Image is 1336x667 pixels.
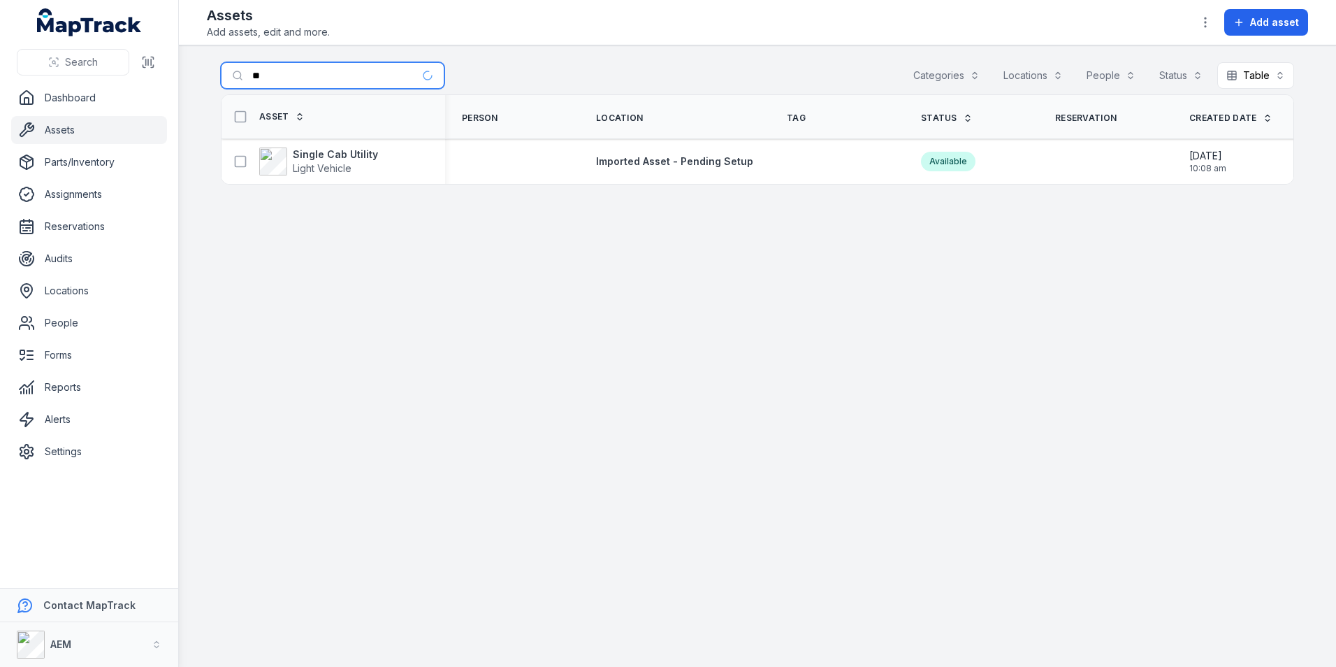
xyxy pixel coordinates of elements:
[921,113,957,124] span: Status
[207,6,330,25] h2: Assets
[37,8,142,36] a: MapTrack
[293,148,378,162] strong: Single Cab Utility
[11,116,167,144] a: Assets
[17,49,129,76] button: Search
[259,111,305,122] a: Asset
[787,113,806,124] span: Tag
[1055,113,1117,124] span: Reservation
[50,638,71,650] strong: AEM
[994,62,1072,89] button: Locations
[921,113,973,124] a: Status
[596,113,643,124] span: Location
[1150,62,1212,89] button: Status
[921,152,975,171] div: Available
[1189,149,1226,174] time: 20/08/2025, 10:08:45 am
[596,155,753,168] a: Imported Asset - Pending Setup
[259,148,378,175] a: Single Cab UtilityLight Vehicle
[1077,62,1145,89] button: People
[65,55,98,69] span: Search
[1224,9,1308,36] button: Add asset
[1217,62,1294,89] button: Table
[11,438,167,466] a: Settings
[1189,113,1257,124] span: Created Date
[11,180,167,208] a: Assignments
[43,599,136,611] strong: Contact MapTrack
[293,162,351,174] span: Light Vehicle
[904,62,989,89] button: Categories
[1250,15,1299,29] span: Add asset
[11,309,167,337] a: People
[462,113,498,124] span: Person
[1189,163,1226,174] span: 10:08 am
[11,213,167,241] a: Reservations
[1189,149,1226,163] span: [DATE]
[207,25,330,39] span: Add assets, edit and more.
[259,111,289,122] span: Asset
[11,373,167,401] a: Reports
[11,406,167,433] a: Alerts
[1189,113,1272,124] a: Created Date
[596,155,753,167] span: Imported Asset - Pending Setup
[11,84,167,112] a: Dashboard
[11,277,167,305] a: Locations
[11,245,167,273] a: Audits
[11,341,167,369] a: Forms
[11,148,167,176] a: Parts/Inventory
